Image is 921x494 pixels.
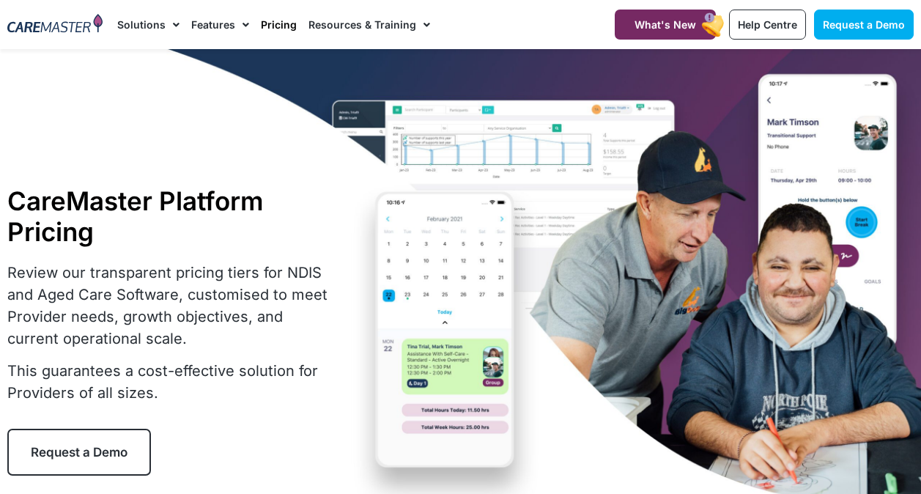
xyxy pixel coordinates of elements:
span: Request a Demo [823,18,905,31]
p: This guarantees a cost-effective solution for Providers of all sizes. [7,360,329,404]
a: Request a Demo [7,429,151,476]
span: Help Centre [738,18,797,31]
img: CareMaster Logo [7,14,103,35]
span: What's New [635,18,696,31]
h1: CareMaster Platform Pricing [7,185,329,247]
a: Help Centre [729,10,806,40]
span: Request a Demo [31,445,127,460]
a: What's New [615,10,716,40]
p: Review our transparent pricing tiers for NDIS and Aged Care Software, customised to meet Provider... [7,262,329,350]
a: Request a Demo [814,10,914,40]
